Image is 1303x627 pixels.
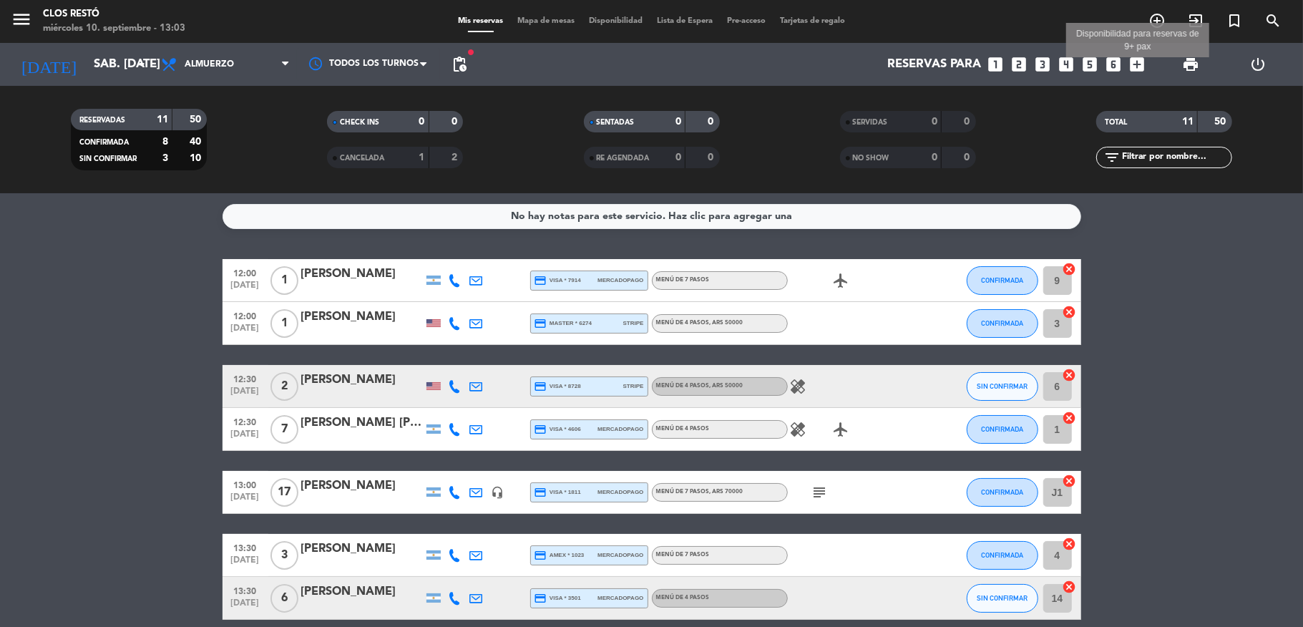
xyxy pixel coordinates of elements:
div: LOG OUT [1224,43,1292,86]
button: CONFIRMADA [967,266,1038,295]
span: 2 [270,372,298,401]
button: SIN CONFIRMAR [967,584,1038,613]
i: credit_card [535,380,547,393]
i: credit_card [535,592,547,605]
span: RE AGENDADA [597,155,650,162]
span: SIN CONFIRMAR [977,594,1028,602]
span: [DATE] [228,387,263,403]
span: MENÚ DE 4 PASOS [656,383,743,389]
button: CONFIRMADA [967,309,1038,338]
i: add_circle_outline [1148,12,1166,29]
span: [DATE] [228,598,263,615]
button: menu [11,9,32,35]
div: [PERSON_NAME] [301,308,423,326]
span: CONFIRMADA [981,488,1023,496]
i: looks_one [987,55,1005,74]
span: , ARS 50000 [710,383,743,389]
span: MENÚ DE 4 PASOS [656,426,710,432]
div: Disponibilidad para reservas de 9+ pax [1066,27,1209,54]
i: cancel [1063,262,1077,276]
i: exit_to_app [1187,12,1204,29]
span: Almuerzo [185,59,234,69]
span: RESERVADAS [79,117,125,124]
span: pending_actions [451,56,468,73]
input: Filtrar por nombre... [1121,150,1231,165]
i: credit_card [535,423,547,436]
span: SENTADAS [597,119,635,126]
span: 6 [270,584,298,613]
i: cancel [1063,474,1077,488]
span: SIN CONFIRMAR [977,382,1028,390]
i: filter_list [1103,149,1121,166]
span: [DATE] [228,281,263,297]
span: SIN CONFIRMAR [79,155,137,162]
i: menu [11,9,32,30]
strong: 0 [419,117,425,127]
i: headset_mic [492,486,504,499]
span: CHECK INS [340,119,379,126]
i: looks_6 [1105,55,1123,74]
span: Lista de Espera [650,17,720,25]
span: 1 [270,266,298,295]
i: cancel [1063,305,1077,319]
i: power_settings_new [1250,56,1267,73]
span: Mis reservas [451,17,510,25]
span: CONFIRMADA [981,425,1023,433]
button: CONFIRMADA [967,541,1038,570]
span: 13:00 [228,476,263,492]
span: MENÚ DE 7 PASOS [656,277,710,283]
span: MENÚ DE 4 PASOS [656,595,710,601]
div: [PERSON_NAME] [301,583,423,601]
i: healing [790,378,807,395]
div: [PERSON_NAME] [301,371,423,389]
span: [DATE] [228,324,263,340]
button: CONFIRMADA [967,478,1038,507]
strong: 11 [1182,117,1194,127]
i: looks_3 [1034,55,1053,74]
span: [DATE] [228,429,263,446]
span: CONFIRMADA [981,319,1023,327]
div: [PERSON_NAME] [301,265,423,283]
strong: 0 [675,117,681,127]
i: cancel [1063,537,1077,551]
i: looks_two [1010,55,1029,74]
span: MENÚ DE 7 PASOS [656,489,743,495]
span: NO SHOW [853,155,889,162]
strong: 40 [190,137,204,147]
span: CONFIRMADA [981,276,1023,284]
span: 12:30 [228,370,263,387]
i: looks_5 [1081,55,1100,74]
span: 7 [270,415,298,444]
span: Mapa de mesas [510,17,582,25]
div: [PERSON_NAME] [301,540,423,558]
span: mercadopago [597,276,643,285]
span: 17 [270,478,298,507]
i: search [1264,12,1282,29]
strong: 10 [190,153,204,163]
span: Disponibilidad [582,17,650,25]
span: 12:30 [228,413,263,429]
span: stripe [623,381,644,391]
span: visa * 3501 [535,592,581,605]
strong: 0 [932,152,937,162]
span: mercadopago [597,550,643,560]
button: CONFIRMADA [967,415,1038,444]
span: MENÚ DE 7 PASOS [656,552,710,558]
span: Tarjetas de regalo [773,17,852,25]
span: stripe [623,319,644,328]
strong: 1 [419,152,425,162]
span: 13:30 [228,539,263,555]
strong: 50 [190,115,204,125]
strong: 0 [708,152,716,162]
strong: 0 [964,152,972,162]
span: [DATE] [228,492,263,509]
strong: 3 [162,153,168,163]
strong: 0 [932,117,937,127]
i: credit_card [535,486,547,499]
span: MENÚ DE 4 PASOS [656,320,743,326]
span: CANCELADA [340,155,384,162]
i: arrow_drop_down [133,56,150,73]
span: 12:00 [228,307,263,324]
i: credit_card [535,317,547,330]
span: visa * 7914 [535,274,581,287]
